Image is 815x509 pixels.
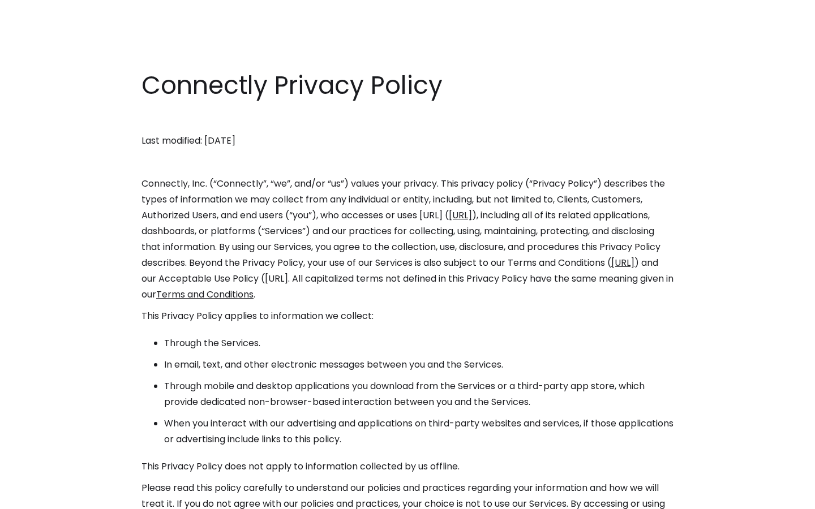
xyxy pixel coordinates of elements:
[11,488,68,505] aside: Language selected: English
[611,256,634,269] a: [URL]
[164,357,674,373] li: In email, text, and other electronic messages between you and the Services.
[449,209,472,222] a: [URL]
[164,416,674,447] li: When you interact with our advertising and applications on third-party websites and services, if ...
[141,154,674,170] p: ‍
[164,378,674,410] li: Through mobile and desktop applications you download from the Services or a third-party app store...
[141,459,674,475] p: This Privacy Policy does not apply to information collected by us offline.
[164,335,674,351] li: Through the Services.
[141,68,674,103] h1: Connectly Privacy Policy
[141,111,674,127] p: ‍
[23,489,68,505] ul: Language list
[156,288,254,301] a: Terms and Conditions
[141,176,674,303] p: Connectly, Inc. (“Connectly”, “we”, and/or “us”) values your privacy. This privacy policy (“Priva...
[141,308,674,324] p: This Privacy Policy applies to information we collect:
[141,133,674,149] p: Last modified: [DATE]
